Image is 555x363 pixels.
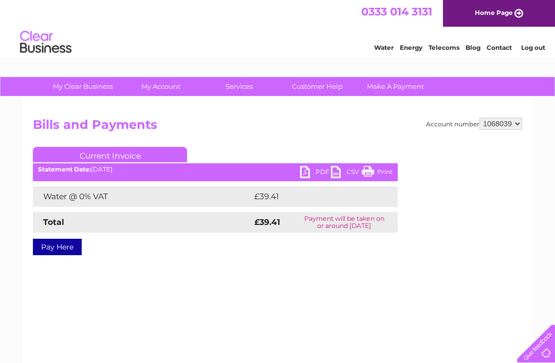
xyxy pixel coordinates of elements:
[353,77,438,96] a: Make A Payment
[33,118,522,137] h2: Bills and Payments
[38,165,91,173] b: Statement Date:
[43,217,64,227] strong: Total
[252,186,376,207] td: £39.41
[254,217,280,227] strong: £39.41
[362,166,393,181] a: Print
[374,44,394,51] a: Water
[20,27,72,58] img: logo.png
[361,5,432,18] a: 0333 014 3131
[300,166,331,181] a: PDF
[33,239,82,255] a: Pay Here
[35,6,521,50] div: Clear Business is a trading name of Verastar Limited (registered in [GEOGRAPHIC_DATA] No. 3667643...
[197,77,282,96] a: Services
[429,44,459,51] a: Telecoms
[466,44,480,51] a: Blog
[521,44,545,51] a: Log out
[290,212,398,233] td: Payment will be taken on or around [DATE]
[426,118,522,130] div: Account number
[33,166,398,173] div: [DATE]
[275,77,360,96] a: Customer Help
[33,147,187,162] a: Current Invoice
[33,186,252,207] td: Water @ 0% VAT
[331,166,362,181] a: CSV
[41,77,125,96] a: My Clear Business
[400,44,422,51] a: Energy
[119,77,203,96] a: My Account
[487,44,512,51] a: Contact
